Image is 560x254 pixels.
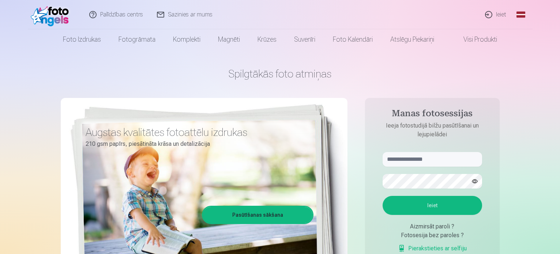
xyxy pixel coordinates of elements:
[31,3,73,26] img: /fa1
[324,29,382,50] a: Foto kalendāri
[86,139,308,149] p: 210 gsm papīrs, piesātināta krāsa un detalizācija
[61,67,500,80] h1: Spilgtākās foto atmiņas
[285,29,324,50] a: Suvenīri
[249,29,285,50] a: Krūzes
[443,29,506,50] a: Visi produkti
[110,29,164,50] a: Fotogrāmata
[54,29,110,50] a: Foto izdrukas
[203,207,312,223] a: Pasūtīšanas sākšana
[382,29,443,50] a: Atslēgu piekariņi
[383,231,482,240] div: Fotosesija bez paroles ?
[383,222,482,231] div: Aizmirsāt paroli ?
[375,108,489,121] h4: Manas fotosessijas
[164,29,209,50] a: Komplekti
[375,121,489,139] p: Ieeja fotostudijā bilžu pasūtīšanai un lejupielādei
[383,196,482,215] button: Ieiet
[209,29,249,50] a: Magnēti
[398,244,467,253] a: Pierakstieties ar selfiju
[86,126,308,139] h3: Augstas kvalitātes fotoattēlu izdrukas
